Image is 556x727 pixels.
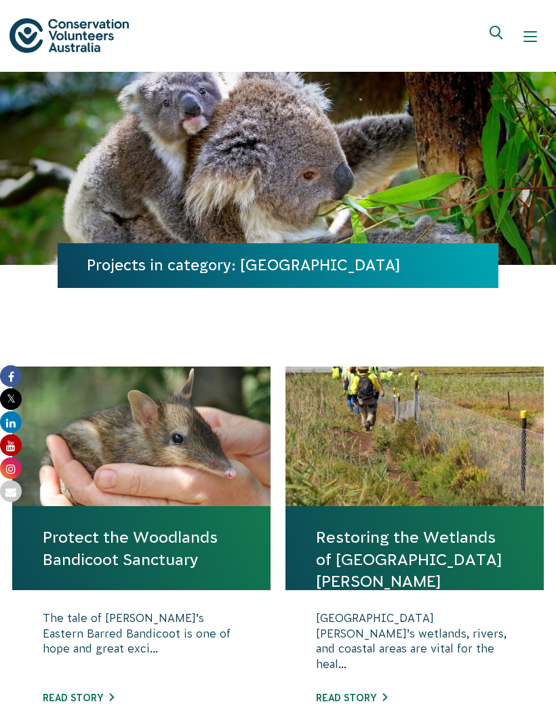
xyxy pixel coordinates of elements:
a: Read story [316,692,387,703]
img: logo.svg [9,18,129,53]
p: The tale of [PERSON_NAME]’s Eastern Barred Bandicoot is one of hope and great exci... [43,610,240,678]
p: [GEOGRAPHIC_DATA][PERSON_NAME]’s wetlands, rivers, and coastal areas are vital for the heal... [316,610,513,678]
a: Read story [43,692,114,703]
a: Protect the Woodlands Bandicoot Sanctuary [43,526,240,570]
button: Show mobile navigation menu [514,20,547,53]
h1: Projects in category: [GEOGRAPHIC_DATA] [87,257,469,274]
button: Expand search box Close search box [481,20,514,53]
a: Restoring the Wetlands of [GEOGRAPHIC_DATA][PERSON_NAME] [316,526,513,592]
span: Expand search box [490,26,507,47]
